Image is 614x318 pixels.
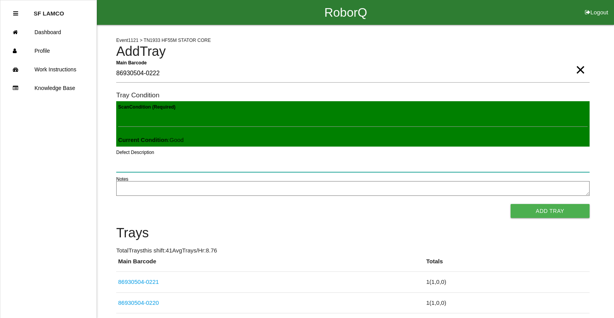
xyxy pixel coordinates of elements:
h6: Tray Condition [116,92,590,99]
b: Main Barcode [116,60,147,65]
span: Event 1121 > TN1933 HF55M STATOR CORE [116,38,211,43]
h4: Add Tray [116,44,590,59]
button: Add Tray [511,204,590,218]
a: Work Instructions [0,60,96,79]
label: Defect Description [116,149,154,156]
div: Close [13,4,18,23]
input: Required [116,65,590,83]
td: 1 ( 1 , 0 , 0 ) [424,292,589,313]
th: Main Barcode [116,257,424,272]
a: Knowledge Base [0,79,96,97]
p: Total Trays this shift: 41 Avg Trays /Hr: 8.76 [116,246,590,255]
b: Scan Condition (Required) [118,104,175,110]
p: SF LAMCO [34,4,64,17]
b: Current Condition [118,137,168,143]
a: Dashboard [0,23,96,41]
a: Profile [0,41,96,60]
a: 86930504-0221 [118,278,159,285]
td: 1 ( 1 , 0 , 0 ) [424,272,589,293]
a: 86930504-0220 [118,299,159,306]
span: : Good [118,137,184,143]
h4: Trays [116,226,590,240]
span: Clear Input [575,54,585,70]
th: Totals [424,257,589,272]
label: Notes [116,176,128,183]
